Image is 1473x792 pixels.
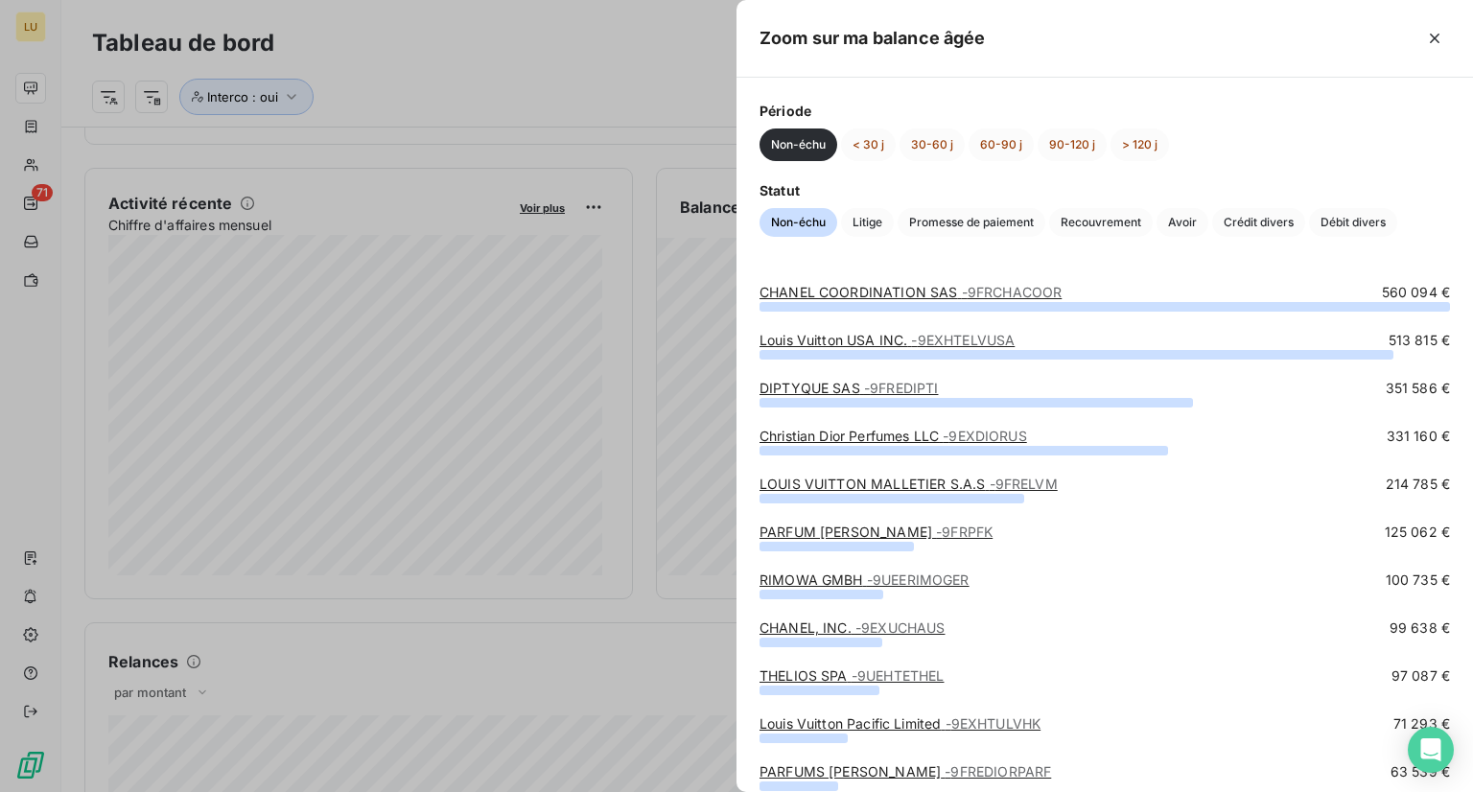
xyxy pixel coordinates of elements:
[946,715,1041,732] span: - 9EXHTULVHK
[760,101,1450,121] span: Période
[1390,618,1450,638] span: 99 638 €
[1111,128,1169,161] button: > 120 j
[760,715,1040,732] a: Louis Vuitton Pacific Limited
[760,208,837,237] button: Non-échu
[760,428,1027,444] a: Christian Dior Perfumes LLC
[1386,379,1450,398] span: 351 586 €
[1157,208,1208,237] button: Avoir
[760,571,970,588] a: RIMOWA GMBH
[1049,208,1153,237] button: Recouvrement
[1382,283,1450,302] span: 560 094 €
[945,763,1051,780] span: - 9FREDIORPARF
[943,428,1027,444] span: - 9EXDIORUS
[760,524,993,540] a: PARFUM [PERSON_NAME]
[1391,762,1450,781] span: 63 539 €
[760,180,1450,200] span: Statut
[760,380,938,396] a: DIPTYQUE SAS
[760,128,837,161] button: Non-échu
[760,619,945,636] a: CHANEL, INC.
[760,332,1015,348] a: Louis Vuitton USA INC.
[760,763,1051,780] a: PARFUMS [PERSON_NAME]
[1408,727,1454,773] div: Open Intercom Messenger
[1389,331,1450,350] span: 513 815 €
[1309,208,1397,237] button: Débit divers
[1038,128,1107,161] button: 90-120 j
[841,128,896,161] button: < 30 j
[1386,475,1450,494] span: 214 785 €
[1387,427,1450,446] span: 331 160 €
[1393,714,1450,734] span: 71 293 €
[1391,666,1450,686] span: 97 087 €
[936,524,993,540] span: - 9FRPFK
[1386,571,1450,590] span: 100 735 €
[760,284,1062,300] a: CHANEL COORDINATION SAS
[900,128,965,161] button: 30-60 j
[911,332,1015,348] span: - 9EXHTELVUSA
[852,667,945,684] span: - 9UEHTETHEL
[760,667,944,684] a: THELIOS SPA
[898,208,1045,237] button: Promesse de paiement
[760,25,986,52] h5: Zoom sur ma balance âgée
[864,380,939,396] span: - 9FREDIPTI
[867,571,970,588] span: - 9UEERIMOGER
[760,476,1058,492] a: LOUIS VUITTON MALLETIER S.A.S
[1385,523,1450,542] span: 125 062 €
[1212,208,1305,237] button: Crédit divers
[990,476,1058,492] span: - 9FRELVM
[962,284,1063,300] span: - 9FRCHACOOR
[855,619,946,636] span: - 9EXUCHAUS
[841,208,894,237] button: Litige
[969,128,1034,161] button: 60-90 j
